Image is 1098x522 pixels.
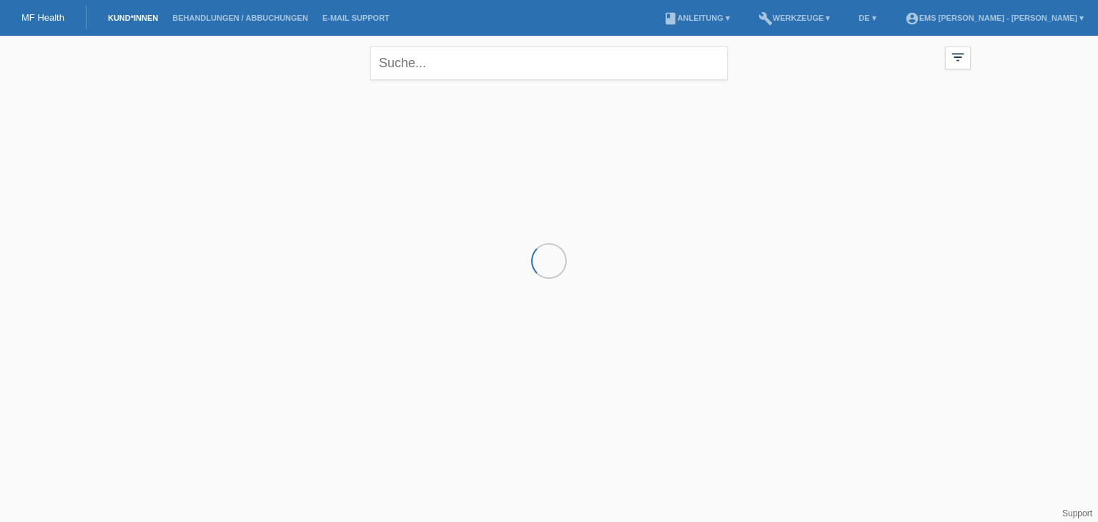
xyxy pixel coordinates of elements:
[656,14,737,22] a: bookAnleitung ▾
[758,11,773,26] i: build
[905,11,919,26] i: account_circle
[898,14,1091,22] a: account_circleEMS [PERSON_NAME] - [PERSON_NAME] ▾
[1062,508,1092,518] a: Support
[950,49,966,65] i: filter_list
[751,14,838,22] a: buildWerkzeuge ▾
[101,14,165,22] a: Kund*innen
[663,11,678,26] i: book
[165,14,315,22] a: Behandlungen / Abbuchungen
[851,14,883,22] a: DE ▾
[21,12,64,23] a: MF Health
[370,46,728,80] input: Suche...
[315,14,397,22] a: E-Mail Support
